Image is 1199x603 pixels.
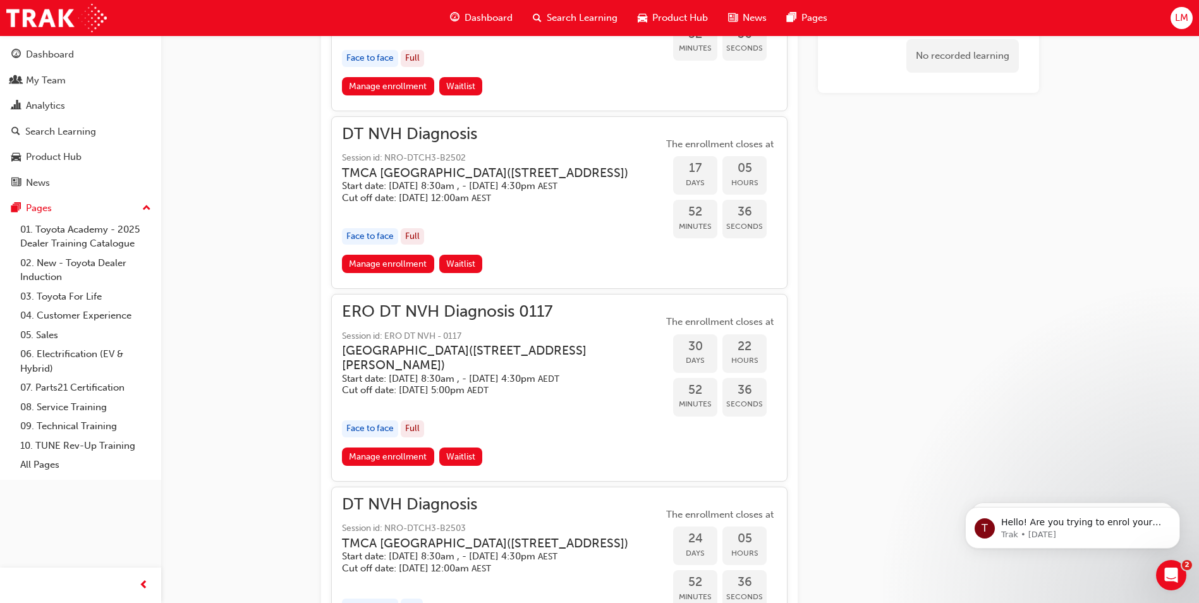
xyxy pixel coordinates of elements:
button: Waitlist [439,448,483,466]
span: DT NVH Diagnosis [342,497,648,512]
div: My Team [26,73,66,88]
h5: Start date: [DATE] 8:30am , - [DATE] 4:30pm [342,180,628,192]
div: Analytics [26,99,65,113]
span: Australian Eastern Standard Time AEST [538,181,557,192]
span: car-icon [638,10,647,26]
span: pages-icon [787,10,796,26]
span: Seconds [722,219,767,234]
div: Face to face [342,50,398,67]
span: DT NVH Diagnosis [342,127,648,142]
span: Search Learning [547,11,618,25]
img: Trak [6,4,107,32]
h3: TMCA [GEOGRAPHIC_DATA] ( [STREET_ADDRESS] ) [342,536,628,551]
span: pages-icon [11,203,21,214]
span: LM [1175,11,1188,25]
div: Full [401,420,424,437]
span: Session id: NRO-DTCH3-B2502 [342,151,648,166]
a: Manage enrollment [342,448,434,466]
span: Australian Eastern Standard Time AEST [538,551,557,562]
a: 04. Customer Experience [15,306,156,326]
a: Manage enrollment [342,255,434,273]
a: Analytics [5,94,156,118]
div: Product Hub [26,150,82,164]
span: Australian Eastern Daylight Time AEDT [538,374,559,384]
a: 01. Toyota Academy - 2025 Dealer Training Catalogue [15,220,156,253]
button: DT NVH DiagnosisSession id: NRO-DTCH3-B2502TMCA [GEOGRAPHIC_DATA]([STREET_ADDRESS])Start date: [D... [342,127,777,278]
span: 36 [722,383,767,398]
span: guage-icon [450,10,460,26]
span: The enrollment closes at [663,137,777,152]
a: All Pages [15,455,156,475]
div: Full [401,50,424,67]
span: up-icon [142,200,151,217]
h5: Cut off date: [DATE] 12:00am [342,563,628,575]
span: prev-icon [139,578,149,594]
a: Dashboard [5,43,156,66]
button: Waitlist [439,255,483,273]
a: Manage enrollment [342,77,434,95]
span: 05 [722,532,767,546]
a: 09. Technical Training [15,417,156,436]
h5: Start date: [DATE] 8:30am , - [DATE] 4:30pm [342,373,643,385]
div: News [26,176,50,190]
span: 22 [722,339,767,354]
span: Minutes [673,397,717,411]
a: Search Learning [5,120,156,143]
span: search-icon [533,10,542,26]
a: 06. Electrification (EV & Hybrid) [15,344,156,378]
button: ERO DT NVH Diagnosis 0117Session id: ERO DT NVH - 0117[GEOGRAPHIC_DATA]([STREET_ADDRESS][PERSON_N... [342,305,777,471]
h3: [GEOGRAPHIC_DATA] ( [STREET_ADDRESS][PERSON_NAME] ) [342,343,643,373]
span: News [743,11,767,25]
span: Dashboard [465,11,513,25]
button: Pages [5,197,156,220]
iframe: Intercom live chat [1156,560,1186,590]
div: Full [401,228,424,245]
span: Waitlist [446,451,475,462]
div: Face to face [342,228,398,245]
span: guage-icon [11,49,21,61]
div: Dashboard [26,47,74,62]
a: guage-iconDashboard [440,5,523,31]
h3: TMCA [GEOGRAPHIC_DATA] ( [STREET_ADDRESS] ) [342,166,628,180]
span: 52 [673,383,717,398]
a: pages-iconPages [777,5,837,31]
button: DashboardMy TeamAnalyticsSearch LearningProduct HubNews [5,40,156,197]
a: 10. TUNE Rev-Up Training [15,436,156,456]
span: news-icon [11,178,21,189]
span: Session id: ERO DT NVH - 0117 [342,329,663,344]
h5: Cut off date: [DATE] 12:00am [342,192,628,204]
span: 52 [673,575,717,590]
span: 52 [673,205,717,219]
iframe: Intercom notifications message [946,480,1199,569]
span: Minutes [673,41,717,56]
div: Face to face [342,420,398,437]
a: 02. New - Toyota Dealer Induction [15,253,156,287]
span: 2 [1182,560,1192,570]
h5: Start date: [DATE] 8:30am , - [DATE] 4:30pm [342,551,628,563]
span: Australian Eastern Standard Time AEST [472,193,491,204]
a: My Team [5,69,156,92]
span: 17 [673,161,717,176]
span: news-icon [728,10,738,26]
span: Waitlist [446,259,475,269]
span: Australian Eastern Standard Time AEST [472,563,491,574]
a: car-iconProduct Hub [628,5,718,31]
span: car-icon [11,152,21,163]
a: 05. Sales [15,326,156,345]
span: Seconds [722,397,767,411]
button: Waitlist [439,77,483,95]
a: 03. Toyota For Life [15,287,156,307]
span: Minutes [673,219,717,234]
span: 24 [673,532,717,546]
div: Search Learning [25,125,96,139]
span: The enrollment closes at [663,315,777,329]
span: Days [673,353,717,368]
h5: Cut off date: [DATE] 5:00pm [342,384,643,396]
span: Hours [722,176,767,190]
a: 07. Parts21 Certification [15,378,156,398]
